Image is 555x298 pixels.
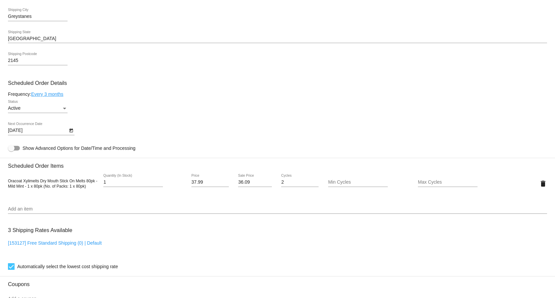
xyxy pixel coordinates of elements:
span: Show Advanced Options for Date/Time and Processing [23,145,135,151]
input: Cycles [281,180,319,185]
input: Price [191,180,229,185]
input: Max Cycles [418,180,478,185]
a: [153127] Free Standard Shipping (0) | Default [8,240,102,246]
input: Quantity (In Stock) [103,180,163,185]
div: Frequency: [8,91,547,97]
input: Shipping Postcode [8,58,68,63]
h3: Scheduled Order Items [8,158,547,169]
span: Active [8,105,21,111]
input: Min Cycles [328,180,388,185]
input: Shipping State [8,36,547,41]
mat-icon: delete [539,180,547,188]
input: Next Occurrence Date [8,128,68,133]
button: Open calendar [68,127,75,134]
h3: 3 Shipping Rates Available [8,223,72,237]
h3: Scheduled Order Details [8,80,547,86]
input: Sale Price [238,180,272,185]
span: Oracoat Xylimelts Dry Mouth Stick On Melts 80pk - Mild Mint - 1 x 80pk (No. of Packs: 1 x 80pk) [8,179,97,189]
mat-select: Status [8,106,68,111]
span: Automatically select the lowest cost shipping rate [17,263,118,270]
h3: Coupons [8,276,547,287]
a: Every 3 months [31,91,63,97]
input: Add an item [8,207,547,212]
input: Shipping City [8,14,68,19]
